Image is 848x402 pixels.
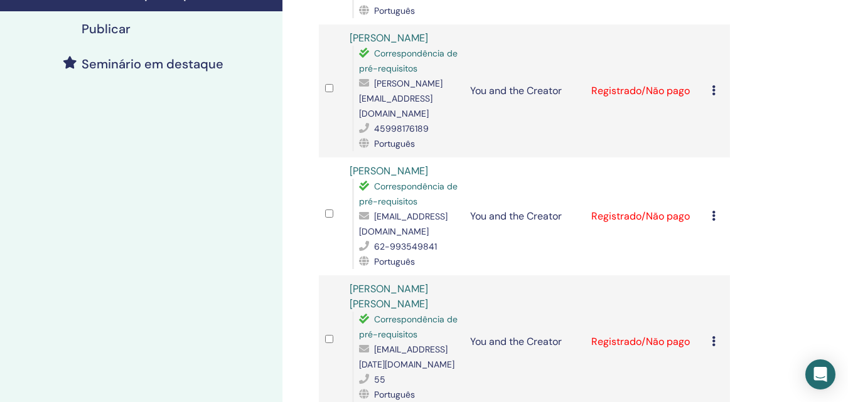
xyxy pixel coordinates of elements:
td: You and the Creator [464,157,585,275]
span: Correspondência de pré-requisitos [359,314,458,340]
span: Correspondência de pré-requisitos [359,48,458,74]
span: Português [374,5,415,16]
div: Open Intercom Messenger [805,359,835,389]
span: 55 [374,374,385,385]
span: [EMAIL_ADDRESS][DATE][DOMAIN_NAME] [359,344,454,370]
span: 62-993549841 [374,241,437,252]
span: Correspondência de pré-requisitos [359,181,458,207]
span: Português [374,256,415,267]
span: [PERSON_NAME][EMAIL_ADDRESS][DOMAIN_NAME] [359,78,443,119]
a: [PERSON_NAME] [PERSON_NAME] [350,282,428,310]
h4: Publicar [82,21,131,36]
h4: Seminário em destaque [82,56,223,71]
span: Português [374,389,415,400]
span: Português [374,138,415,149]
span: 45998176189 [374,123,429,134]
a: [PERSON_NAME] [350,31,428,45]
td: You and the Creator [464,24,585,157]
a: [PERSON_NAME] [350,164,428,177]
span: [EMAIL_ADDRESS][DOMAIN_NAME] [359,211,448,237]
